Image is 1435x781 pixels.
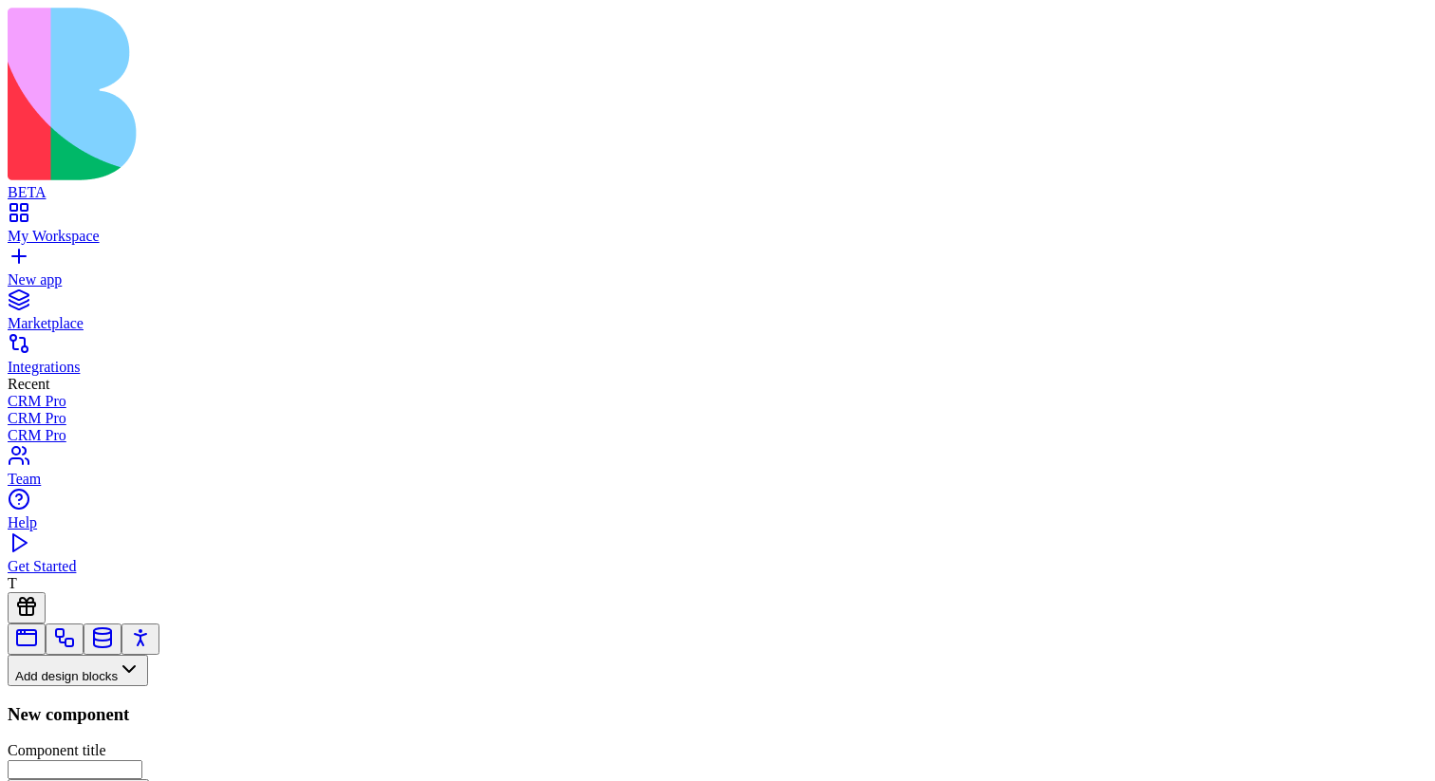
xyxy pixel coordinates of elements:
h3: New component [8,704,1427,725]
a: CRM Pro [8,410,1427,427]
a: BETA [8,167,1427,201]
div: Help [8,514,1427,531]
a: Help [8,497,1427,531]
span: T [8,575,17,591]
div: My Workspace [8,228,1427,245]
span: Recent [8,376,49,392]
button: Add design blocks [8,655,148,686]
div: Get Started [8,558,1427,575]
a: CRM Pro [8,393,1427,410]
div: New app [8,271,1427,288]
a: Marketplace [8,298,1427,332]
a: New app [8,254,1427,288]
div: BETA [8,184,1427,201]
a: Team [8,454,1427,488]
a: Get Started [8,541,1427,575]
label: Component title [8,742,106,758]
a: CRM Pro [8,427,1427,444]
div: Integrations [8,359,1427,376]
img: logo [8,8,771,180]
div: Marketplace [8,315,1427,332]
div: Team [8,471,1427,488]
a: My Workspace [8,211,1427,245]
a: Integrations [8,342,1427,376]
